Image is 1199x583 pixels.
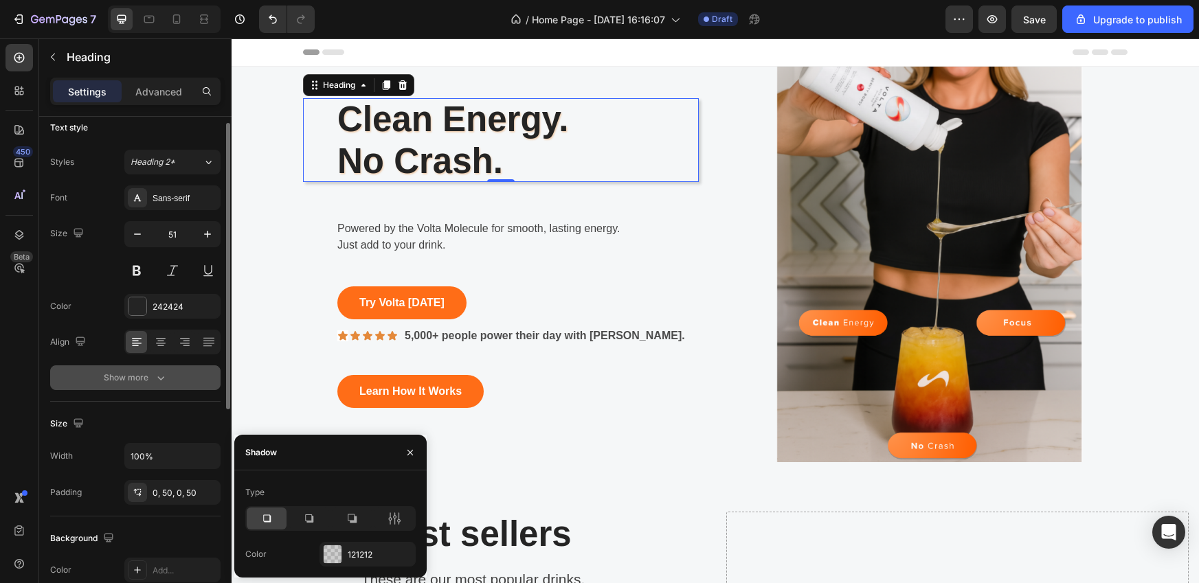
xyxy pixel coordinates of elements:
span: Save [1023,14,1046,25]
button: Heading 2* [124,150,221,174]
div: Background [50,529,117,548]
span: Home Page - [DATE] 16:16:07 [532,12,665,27]
p: These are our most popular drinks. [12,530,471,552]
div: Sans-serif [153,192,217,205]
div: Color [50,564,71,576]
div: 450 [13,146,33,157]
div: 121212 [348,549,412,561]
div: Styles [50,156,74,168]
button: Save [1011,5,1057,33]
div: 0, 50, 0, 50 [153,487,217,499]
p: Settings [68,84,107,99]
div: Shadow [245,446,277,459]
div: Font [50,192,67,204]
div: Size [50,415,87,433]
button: Show more [50,365,221,390]
div: 242424 [153,301,217,313]
div: Upgrade to publish [1074,12,1182,27]
p: Heading [67,49,215,65]
span: Heading 2* [131,156,175,168]
span: / [526,12,529,27]
div: Add... [153,564,217,577]
span: Draft [712,13,732,25]
div: Size [50,225,87,243]
div: Beta [10,251,33,262]
div: Show more [104,371,168,385]
div: Padding [50,486,82,499]
iframe: Design area [232,38,1199,583]
div: Open Intercom Messenger [1152,516,1185,549]
div: Color [245,548,267,560]
p: Advanced [135,84,182,99]
div: Align [50,333,89,352]
div: Width [50,450,73,462]
button: 7 [5,5,102,33]
div: Color [50,300,71,312]
input: Auto [125,444,220,468]
div: Text style [50,122,88,134]
p: 7 [90,11,96,27]
div: Undo/Redo [259,5,315,33]
button: Upgrade to publish [1062,5,1194,33]
div: Type [245,486,265,499]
